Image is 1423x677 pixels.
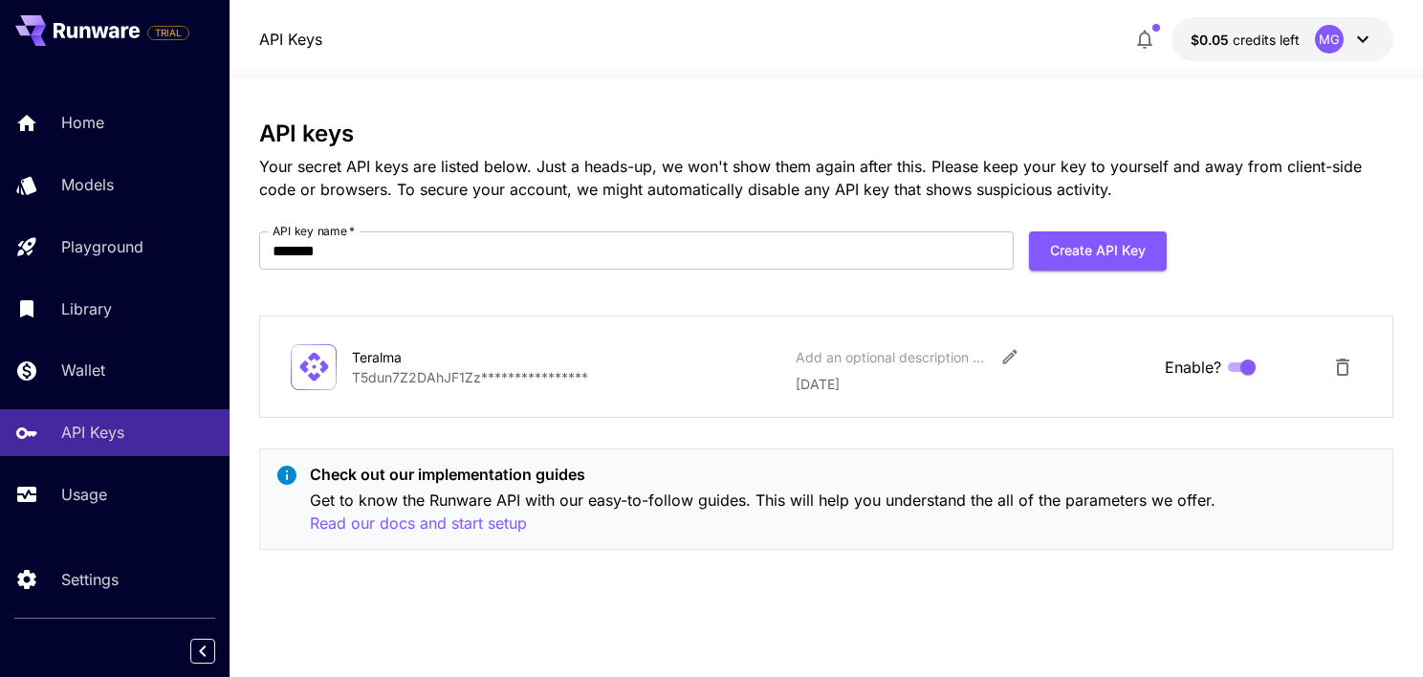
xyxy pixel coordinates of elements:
[61,173,114,196] p: Models
[1315,25,1344,54] div: MG
[61,359,105,382] p: Wallet
[310,512,527,535] button: Read our docs and start setup
[796,347,987,367] div: Add an optional description or comment
[259,155,1393,201] p: Your secret API keys are listed below. Just a heads-up, we won't show them again after this. Plea...
[147,21,189,44] span: Add your payment card to enable full platform functionality.
[993,339,1027,374] button: Edit
[1171,17,1393,61] button: $0.05MG
[1165,356,1221,379] span: Enable?
[1191,30,1300,50] div: $0.05
[148,26,188,40] span: TRIAL
[273,223,355,239] label: API key name
[1029,231,1167,271] button: Create API Key
[259,28,322,51] nav: breadcrumb
[190,639,215,664] button: Collapse sidebar
[259,120,1393,147] h3: API keys
[259,28,322,51] a: API Keys
[1324,348,1362,386] button: Delete API Key
[205,634,230,668] div: Collapse sidebar
[61,235,143,258] p: Playground
[310,463,1377,486] p: Check out our implementation guides
[1191,32,1233,48] span: $0.05
[1233,32,1300,48] span: credits left
[310,489,1377,535] p: Get to know the Runware API with our easy-to-follow guides. This will help you understand the all...
[61,568,119,591] p: Settings
[61,483,107,506] p: Usage
[796,374,1149,394] p: [DATE]
[61,297,112,320] p: Library
[352,347,543,367] div: Teralma
[61,111,104,134] p: Home
[61,421,124,444] p: API Keys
